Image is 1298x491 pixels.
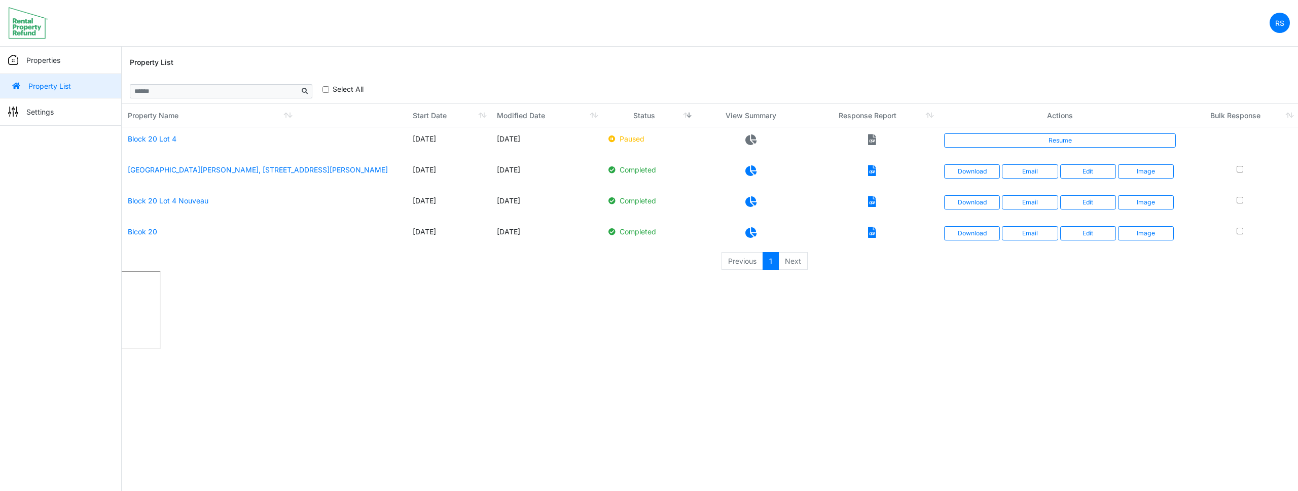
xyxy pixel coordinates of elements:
th: Response Report: activate to sort column ascending [806,104,938,127]
input: Sizing example input [130,84,298,98]
button: Image [1118,195,1174,209]
p: RS [1275,18,1284,28]
a: Download [944,164,1000,179]
a: Block 20 Lot 4 [128,134,176,143]
p: Settings [26,107,54,117]
a: Edit [1060,195,1116,209]
td: [DATE] [491,127,602,158]
a: Blcok 20 [128,227,157,236]
th: Start Date: activate to sort column ascending [407,104,491,127]
th: Property Name: activate to sort column ascending [122,104,407,127]
img: sidemenu_properties.png [8,55,18,65]
img: sidemenu_settings.png [8,107,18,117]
button: Image [1118,226,1174,240]
a: [GEOGRAPHIC_DATA][PERSON_NAME], [STREET_ADDRESS][PERSON_NAME] [128,165,388,174]
a: Block 20 Lot 4 Nouveau [128,196,208,205]
td: [DATE] [491,189,602,220]
a: Edit [1060,226,1116,240]
button: Image [1118,164,1174,179]
label: Select All [333,84,364,94]
td: [DATE] [407,158,491,189]
img: spp logo [8,7,48,39]
td: [DATE] [407,189,491,220]
td: [DATE] [491,158,602,189]
button: Email [1002,226,1058,240]
a: Download [944,226,1000,240]
th: Bulk Response: activate to sort column ascending [1182,104,1298,127]
th: Status: activate to sort column ascending [602,104,696,127]
p: Paused [608,133,690,144]
p: Completed [608,226,690,237]
a: Download [944,195,1000,209]
p: Completed [608,195,690,206]
td: [DATE] [407,127,491,158]
button: Email [1002,195,1058,209]
h6: Property List [130,58,173,67]
th: Modified Date: activate to sort column ascending [491,104,602,127]
button: Email [1002,164,1058,179]
th: Actions [938,104,1182,127]
td: [DATE] [407,220,491,251]
p: Completed [608,164,690,175]
a: RS [1270,13,1290,33]
td: [DATE] [491,220,602,251]
a: 1 [763,252,779,270]
a: Edit [1060,164,1116,179]
a: Resume [944,133,1176,148]
th: View Summary [696,104,806,127]
p: Properties [26,55,60,65]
